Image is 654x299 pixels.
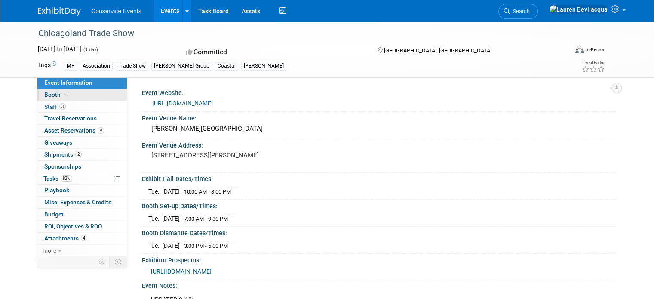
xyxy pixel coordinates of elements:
[549,5,608,14] img: Lauren Bevilacqua
[142,200,616,210] div: Booth Set-up Dates/Times:
[95,256,110,268] td: Personalize Event Tab Strip
[80,62,113,71] div: Association
[44,79,92,86] span: Event Information
[91,8,141,15] span: Conservice Events
[510,8,530,15] span: Search
[44,115,97,122] span: Travel Reservations
[162,241,180,250] td: [DATE]
[37,77,127,89] a: Event Information
[151,62,212,71] div: [PERSON_NAME] Group
[44,235,87,242] span: Attachments
[44,199,111,206] span: Misc. Expenses & Credits
[37,233,127,244] a: Attachments4
[55,46,64,52] span: to
[162,214,180,223] td: [DATE]
[44,103,66,110] span: Staff
[151,268,212,275] a: [URL][DOMAIN_NAME]
[142,112,616,123] div: Event Venue Name:
[142,254,616,265] div: Exhibitor Prospectus:
[37,197,127,208] a: Misc. Expenses & Credits
[38,61,56,71] td: Tags
[142,86,616,97] div: Event Website:
[37,125,127,136] a: Asset Reservations9
[162,187,180,196] td: [DATE]
[142,227,616,237] div: Booth Dismantle Dates/Times:
[142,139,616,150] div: Event Venue Address:
[575,46,584,53] img: Format-Inperson.png
[98,127,104,134] span: 9
[44,223,102,230] span: ROI, Objectives & ROO
[44,151,82,158] span: Shipments
[148,214,162,223] td: Tue.
[142,173,616,183] div: Exhibit Hall Dates/Times:
[498,4,538,19] a: Search
[44,187,69,194] span: Playbook
[37,173,127,185] a: Tasks82%
[43,175,72,182] span: Tasks
[241,62,286,71] div: [PERSON_NAME]
[81,235,87,241] span: 4
[110,256,127,268] td: Toggle Event Tabs
[116,62,148,71] div: Trade Show
[184,188,231,195] span: 10:00 AM - 3:00 PM
[75,151,82,157] span: 2
[37,149,127,160] a: Shipments2
[64,62,77,71] div: MF
[64,92,69,97] i: Booth reservation complete
[585,46,605,53] div: In-Person
[44,211,64,218] span: Budget
[38,7,81,16] img: ExhibitDay
[184,243,228,249] span: 3:00 PM - 5:00 PM
[37,209,127,220] a: Budget
[83,47,98,52] span: (1 day)
[37,221,127,232] a: ROI, Objectives & ROO
[44,139,72,146] span: Giveaways
[59,103,66,110] span: 3
[184,216,228,222] span: 7:00 AM - 9:30 PM
[37,89,127,101] a: Booth
[148,122,610,136] div: [PERSON_NAME][GEOGRAPHIC_DATA]
[152,100,213,107] a: [URL][DOMAIN_NAME]
[142,279,616,290] div: Event Notes:
[37,185,127,196] a: Playbook
[37,113,127,124] a: Travel Reservations
[148,187,162,196] td: Tue.
[384,47,491,54] span: [GEOGRAPHIC_DATA], [GEOGRAPHIC_DATA]
[37,101,127,113] a: Staff3
[38,46,81,52] span: [DATE] [DATE]
[37,161,127,173] a: Sponsorships
[215,62,238,71] div: Coastal
[44,163,81,170] span: Sponsorships
[44,127,104,134] span: Asset Reservations
[148,241,162,250] td: Tue.
[43,247,56,254] span: more
[61,175,72,182] span: 82%
[35,26,557,41] div: Chicagoland Trade Show
[582,61,605,65] div: Event Rating
[37,137,127,148] a: Giveaways
[183,45,364,60] div: Committed
[37,245,127,256] a: more
[44,91,71,98] span: Booth
[151,151,330,159] pre: [STREET_ADDRESS][PERSON_NAME]
[522,45,605,58] div: Event Format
